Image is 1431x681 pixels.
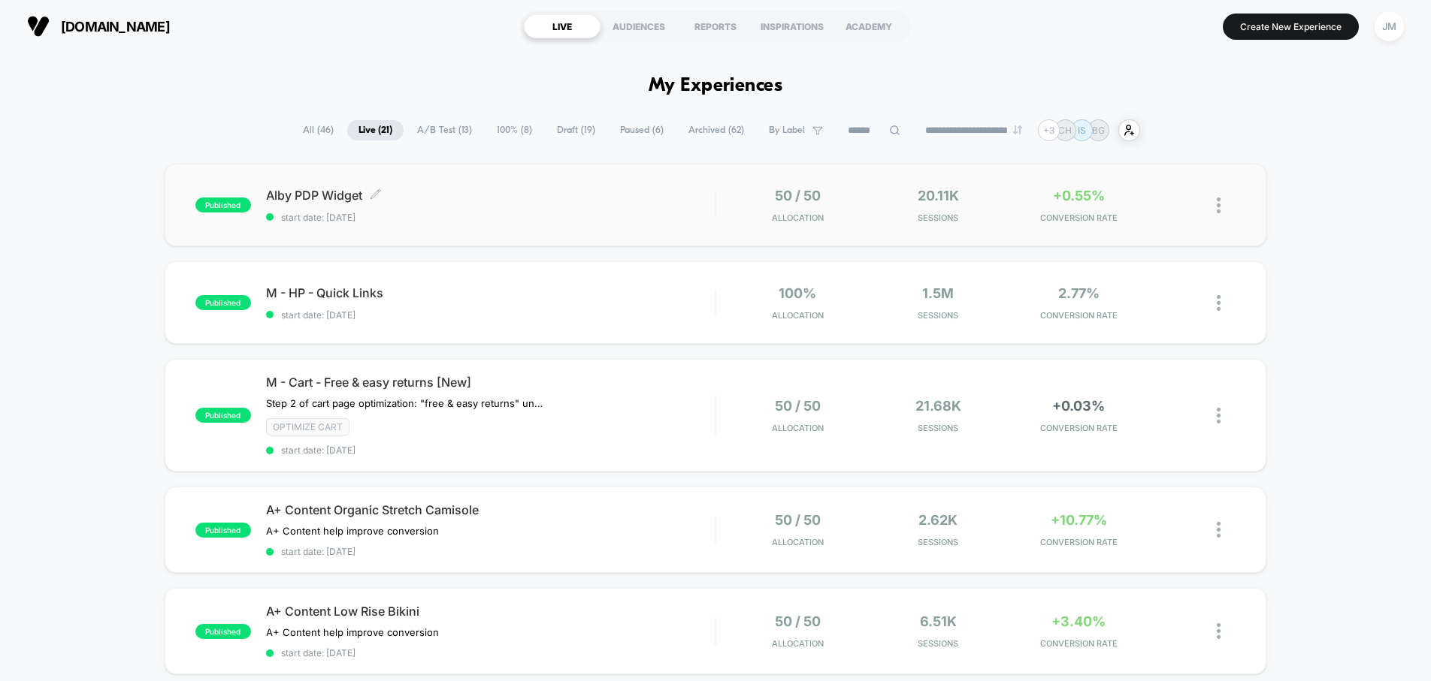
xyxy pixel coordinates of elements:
[1078,125,1086,136] p: IS
[872,423,1005,433] span: Sessions
[292,120,345,140] span: All ( 46 )
[1052,398,1105,414] span: +0.03%
[872,537,1005,547] span: Sessions
[266,212,715,223] span: start date: [DATE]
[754,14,830,38] div: INSPIRATIONS
[1012,310,1145,321] span: CONVERSION RATE
[775,512,821,528] span: 50 / 50
[195,295,251,310] span: published
[1217,408,1221,423] img: close
[872,310,1005,321] span: Sessions
[61,19,170,35] span: [DOMAIN_NAME]
[266,188,715,203] span: Alby PDP Widget
[195,197,251,212] span: published
[1375,12,1404,41] div: JM
[1051,613,1106,629] span: +3.40%
[1038,119,1060,141] div: + 3
[1223,14,1359,40] button: Create New Experience
[266,525,439,537] span: A+ Content help improve conversion
[772,212,824,223] span: Allocation
[1012,212,1145,223] span: CONVERSION RATE
[546,120,607,140] span: Draft ( 19 )
[1053,188,1105,203] span: +0.55%
[266,309,715,321] span: start date: [DATE]
[677,120,755,140] span: Archived ( 62 )
[872,212,1005,223] span: Sessions
[347,120,404,140] span: Live ( 21 )
[649,75,783,97] h1: My Experiences
[772,423,824,433] span: Allocation
[772,537,824,547] span: Allocation
[266,647,715,658] span: start date: [DATE]
[830,14,907,38] div: ACADEMY
[23,14,174,38] button: [DOMAIN_NAME]
[918,512,958,528] span: 2.62k
[486,120,543,140] span: 100% ( 8 )
[27,15,50,38] img: Visually logo
[920,613,957,629] span: 6.51k
[1217,197,1221,213] img: close
[779,285,816,301] span: 100%
[1058,285,1100,301] span: 2.77%
[266,444,715,456] span: start date: [DATE]
[1012,537,1145,547] span: CONVERSION RATE
[677,14,754,38] div: REPORTS
[1012,638,1145,649] span: CONVERSION RATE
[1217,295,1221,311] img: close
[915,398,961,414] span: 21.68k
[266,546,715,557] span: start date: [DATE]
[266,502,715,517] span: A+ Content Organic Stretch Camisole
[266,397,545,409] span: Step 2 of cart page optimization: "free & easy returns" under cart CTA
[601,14,677,38] div: AUDIENCES
[872,638,1005,649] span: Sessions
[1012,423,1145,433] span: CONVERSION RATE
[195,523,251,538] span: published
[1217,623,1221,639] img: close
[266,626,439,638] span: A+ Content help improve conversion
[918,188,959,203] span: 20.11k
[775,188,821,203] span: 50 / 50
[266,604,715,619] span: A+ Content Low Rise Bikini
[609,120,675,140] span: Paused ( 6 )
[775,613,821,629] span: 50 / 50
[769,125,805,136] span: By Label
[195,408,251,423] span: published
[1051,512,1107,528] span: +10.77%
[266,418,349,435] span: Optimize cart
[772,638,824,649] span: Allocation
[524,14,601,38] div: LIVE
[195,624,251,639] span: published
[922,285,954,301] span: 1.5M
[1092,125,1105,136] p: BG
[1370,11,1408,42] button: JM
[772,310,824,321] span: Allocation
[1058,125,1072,136] p: CH
[266,285,715,300] span: M - HP - Quick Links
[266,375,715,390] span: M - Cart - Free & easy returns [New]
[406,120,483,140] span: A/B Test ( 13 )
[775,398,821,414] span: 50 / 50
[1217,522,1221,538] img: close
[1013,125,1022,134] img: end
